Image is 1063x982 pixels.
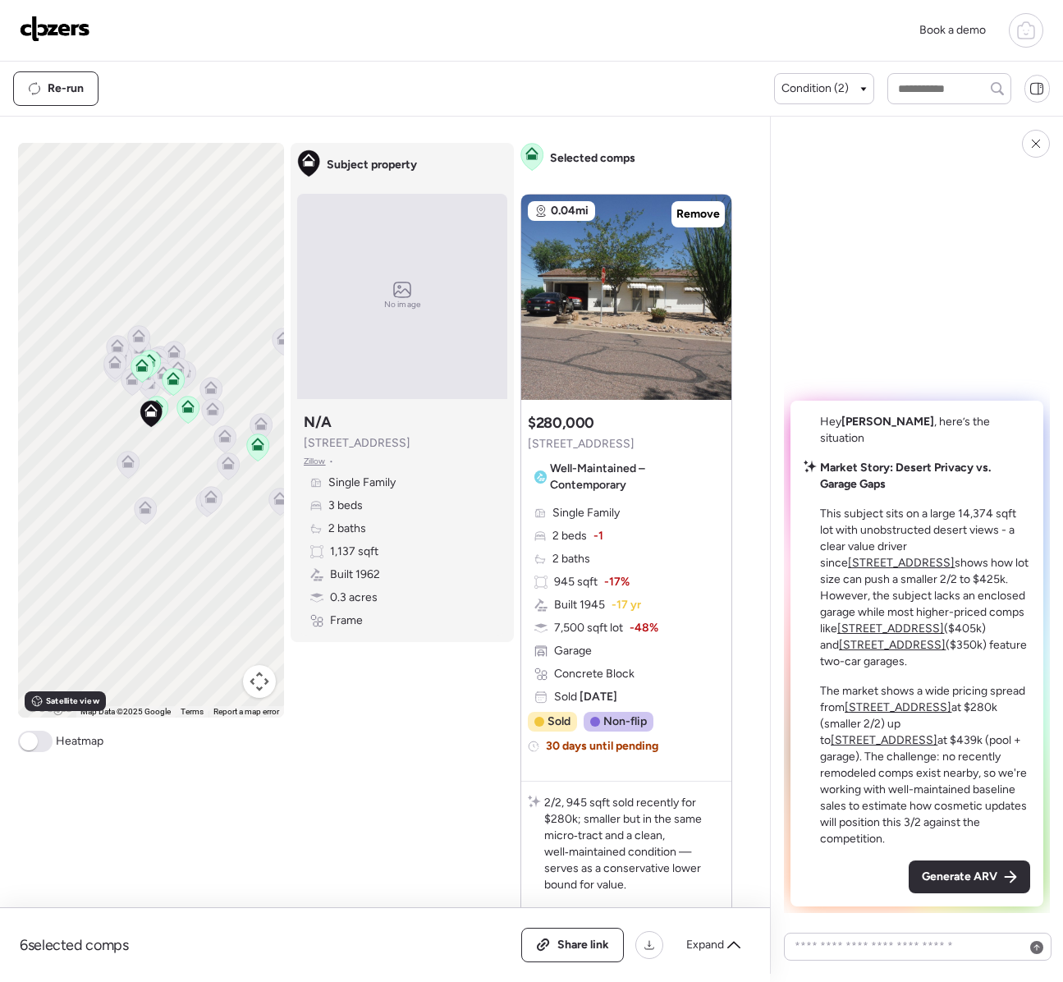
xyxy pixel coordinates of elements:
[919,23,986,37] span: Book a demo
[20,935,129,955] span: 6 selected comps
[781,80,849,97] span: Condition (2)
[46,695,99,708] span: Satellite view
[544,795,725,893] p: 2/2, 945 sqft sold recently for $280k; smaller but in the same micro‑tract and a clean, well‑main...
[603,714,647,730] span: Non-flip
[554,643,592,659] span: Garage
[686,937,724,953] span: Expand
[837,622,944,636] a: [STREET_ADDRESS]
[330,590,378,606] span: 0.3 acres
[612,597,641,613] span: -17 yr
[528,413,594,433] h3: $280,000
[820,506,1030,670] p: This subject sits on a large 14,374 sqft lot with unobstructed desert views - a clear value drive...
[820,461,991,491] strong: Market Story: Desert Privacy vs. Garage Gaps
[304,455,326,468] span: Zillow
[676,206,720,223] span: Remove
[552,551,590,567] span: 2 baths
[80,707,171,716] span: Map Data ©2025 Google
[604,574,630,590] span: -17%
[839,638,946,652] a: [STREET_ADDRESS]
[528,436,635,452] span: [STREET_ADDRESS]
[330,613,363,629] span: Frame
[304,412,332,432] h3: N/A
[330,544,378,560] span: 1,137 sqft
[554,689,617,705] span: Sold
[554,620,623,636] span: 7,500 sqft lot
[593,528,603,544] span: -1
[550,150,635,167] span: Selected comps
[922,869,997,885] span: Generate ARV
[554,666,635,682] span: Concrete Block
[554,574,598,590] span: 945 sqft
[213,707,279,716] a: Report a map error
[243,665,276,698] button: Map camera controls
[548,714,570,730] span: Sold
[181,707,204,716] a: Terms (opens in new tab)
[552,528,587,544] span: 2 beds
[329,455,333,468] span: •
[48,80,84,97] span: Re-run
[20,16,90,42] img: Logo
[554,597,605,613] span: Built 1945
[304,435,410,452] span: [STREET_ADDRESS]
[22,696,76,718] a: Open this area in Google Maps (opens a new window)
[845,700,951,714] a: [STREET_ADDRESS]
[328,475,396,491] span: Single Family
[551,203,589,219] span: 0.04mi
[327,157,417,173] span: Subject property
[328,521,366,537] span: 2 baths
[328,498,363,514] span: 3 beds
[820,415,990,445] span: Hey , here’s the situation
[831,733,937,747] a: [STREET_ADDRESS]
[552,505,620,521] span: Single Family
[557,937,609,953] span: Share link
[577,690,617,704] span: [DATE]
[630,620,658,636] span: -48%
[546,738,658,755] span: 30 days until pending
[56,733,103,750] span: Heatmap
[848,556,955,570] a: [STREET_ADDRESS]
[550,461,718,493] span: Well-Maintained – Contemporary
[384,298,420,311] span: No image
[22,696,76,718] img: Google
[841,415,934,429] span: [PERSON_NAME]
[820,683,1030,847] p: The market shows a wide pricing spread from at $280k (smaller 2/2) up to at $439k (pool + garage)...
[330,567,380,583] span: Built 1962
